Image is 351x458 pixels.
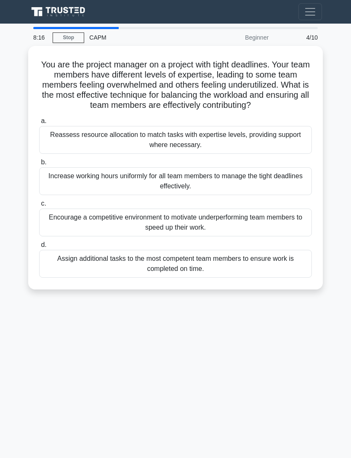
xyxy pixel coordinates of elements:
[41,241,46,248] span: d.
[200,29,274,46] div: Beginner
[39,209,312,236] div: Encourage a competitive environment to motivate underperforming team members to speed up their work.
[39,250,312,278] div: Assign additional tasks to the most competent team members to ensure work is completed on time.
[298,3,322,20] button: Toggle navigation
[38,59,313,111] h5: You are the project manager on a project with tight deadlines. Your team members have different l...
[41,200,46,207] span: c.
[39,126,312,154] div: Reassess resource allocation to match tasks with expertise levels, providing support where necess...
[53,32,84,43] a: Stop
[274,29,323,46] div: 4/10
[41,158,46,166] span: b.
[41,117,46,124] span: a.
[28,29,53,46] div: 8:16
[84,29,200,46] div: CAPM
[39,167,312,195] div: Increase working hours uniformly for all team members to manage the tight deadlines effectively.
